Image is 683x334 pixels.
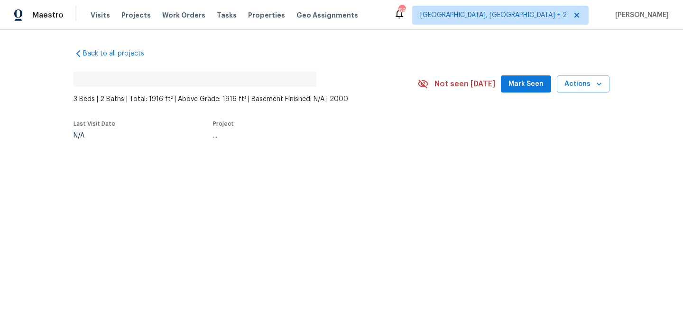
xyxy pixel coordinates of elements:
[74,94,417,104] span: 3 Beds | 2 Baths | Total: 1916 ft² | Above Grade: 1916 ft² | Basement Finished: N/A | 2000
[434,79,495,89] span: Not seen [DATE]
[74,121,115,127] span: Last Visit Date
[121,10,151,20] span: Projects
[508,78,544,90] span: Mark Seen
[91,10,110,20] span: Visits
[420,10,567,20] span: [GEOGRAPHIC_DATA], [GEOGRAPHIC_DATA] + 2
[296,10,358,20] span: Geo Assignments
[74,132,115,139] div: N/A
[557,75,609,93] button: Actions
[74,49,165,58] a: Back to all projects
[162,10,205,20] span: Work Orders
[32,10,64,20] span: Maestro
[611,10,669,20] span: [PERSON_NAME]
[398,6,405,15] div: 89
[501,75,551,93] button: Mark Seen
[248,10,285,20] span: Properties
[217,12,237,19] span: Tasks
[564,78,602,90] span: Actions
[213,132,395,139] div: ...
[213,121,234,127] span: Project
